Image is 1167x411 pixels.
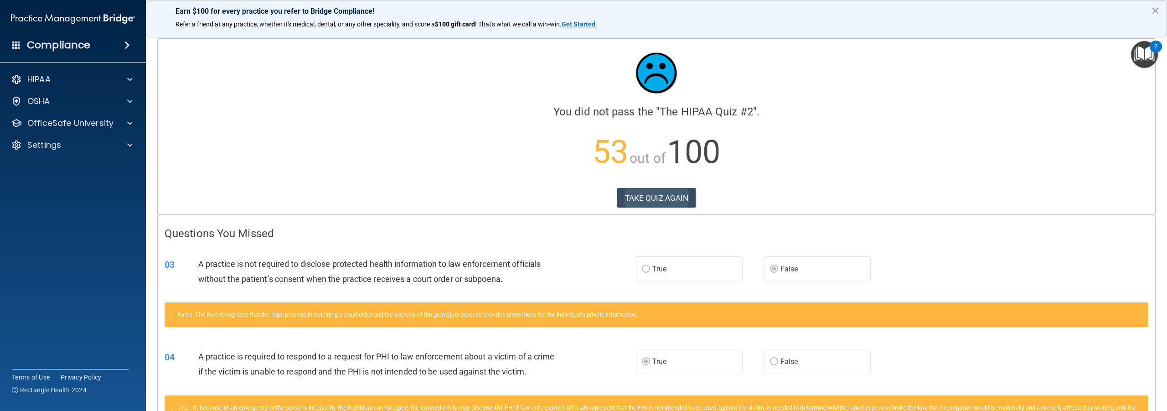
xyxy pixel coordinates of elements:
[11,96,133,107] a: OSHA
[11,140,133,151] a: Settings
[12,373,50,382] a: Terms of Use
[475,21,562,28] span: ! That's what we call a win-win.
[165,228,1148,239] h4: Questions You Missed
[435,21,475,28] strong: $100 gift card
[1131,41,1158,68] button: Open Resource Center, 2 new notifications
[27,118,114,129] p: OfficeSafe University
[176,21,435,28] span: Refer a friend at any practice, whether it's medical, dental, or any other speciality, and score a
[660,105,753,118] span: The HIPAA Quiz #2
[165,352,175,363] span: 04
[178,311,637,318] span: False. The Rule recognizes that the legal process in obtaining a court order and the secrecy of t...
[780,265,798,273] span: False
[562,21,595,28] strong: Get Started
[630,150,666,166] span: out of
[27,74,51,85] p: HIPAA
[642,266,650,273] input: True
[1121,348,1156,383] iframe: Drift Widget Chat Controller
[1154,47,1157,58] div: 2
[27,140,61,151] p: Settings
[165,259,175,270] span: 03
[27,39,90,52] h4: Compliance
[780,357,798,366] span: False
[770,359,778,365] input: False
[667,133,720,171] span: 100
[770,266,778,273] input: False
[198,259,541,284] span: A practice is not required to disclose protected health information to law enforcement officials ...
[629,46,684,100] img: sad_face.ecc698e2.jpg
[12,385,87,395] span: Ⓒ Rectangle Health 2024
[617,188,696,208] button: TAKE QUIZ AGAIN
[11,74,133,85] a: HIPAA
[198,352,555,376] span: A practice is required to respond to a request for PHI to law enforcement about a victim of a cri...
[27,96,50,107] p: OSHA
[165,106,1148,118] h4: You did not pass the " ".
[562,21,597,28] a: Get Started
[11,10,135,28] img: PMB logo
[176,7,1137,16] p: Earn $100 for every practice you refer to Bridge Compliance!
[642,359,650,365] input: True
[1151,3,1160,18] button: Close
[593,133,628,171] span: 53
[11,118,133,129] a: OfficeSafe University
[652,265,666,273] span: True
[652,357,666,366] span: True
[61,373,102,382] a: Privacy Policy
